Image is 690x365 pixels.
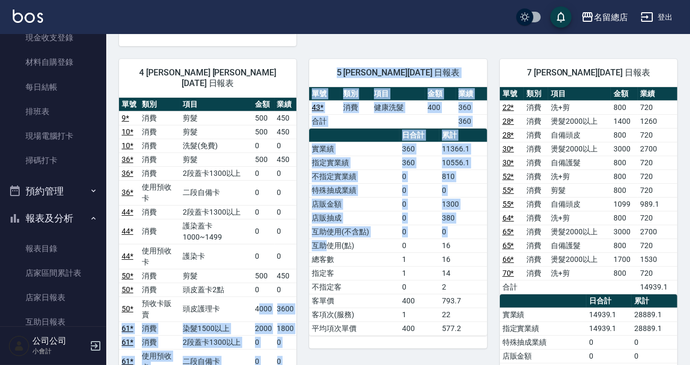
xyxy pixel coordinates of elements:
[399,321,439,335] td: 400
[275,219,297,244] td: 0
[139,205,180,219] td: 消費
[550,6,572,28] button: save
[611,252,637,266] td: 1700
[399,197,439,211] td: 0
[4,177,102,205] button: 預約管理
[309,294,399,308] td: 客單價
[439,239,487,252] td: 16
[139,283,180,296] td: 消費
[611,87,637,101] th: 金額
[275,180,297,205] td: 0
[638,183,677,197] td: 720
[309,321,399,335] td: 平均項次單價
[638,100,677,114] td: 720
[548,211,611,225] td: 洗+剪
[252,125,275,139] td: 500
[4,310,102,334] a: 互助日報表
[638,252,677,266] td: 1530
[252,98,275,112] th: 金額
[309,87,340,101] th: 單號
[500,321,586,335] td: 指定實業績
[180,296,252,321] td: 頭皮護理卡
[638,225,677,239] td: 2700
[548,266,611,280] td: 洗+剪
[425,87,456,101] th: 金額
[252,180,275,205] td: 0
[439,169,487,183] td: 810
[611,100,637,114] td: 800
[139,152,180,166] td: 消費
[4,99,102,124] a: 排班表
[524,183,548,197] td: 消費
[439,280,487,294] td: 2
[252,321,275,335] td: 2000
[309,87,487,129] table: a dense table
[275,244,297,269] td: 0
[309,156,399,169] td: 指定實業績
[275,296,297,321] td: 3600
[439,156,487,169] td: 10556.1
[8,335,30,356] img: Person
[309,211,399,225] td: 店販抽成
[180,139,252,152] td: 洗髮(免費)
[524,252,548,266] td: 消費
[309,129,487,336] table: a dense table
[524,211,548,225] td: 消費
[632,294,677,308] th: 累計
[309,197,399,211] td: 店販金額
[456,100,487,114] td: 360
[252,269,275,283] td: 500
[524,169,548,183] td: 消費
[456,114,487,128] td: 360
[252,111,275,125] td: 500
[611,225,637,239] td: 3000
[180,111,252,125] td: 剪髮
[252,205,275,219] td: 0
[252,219,275,244] td: 0
[638,87,677,101] th: 業績
[594,11,628,24] div: 名留總店
[399,280,439,294] td: 0
[439,252,487,266] td: 16
[4,148,102,173] a: 掃碼打卡
[439,142,487,156] td: 11366.1
[548,114,611,128] td: 燙髮2000以上
[32,346,87,356] p: 小會計
[180,125,252,139] td: 剪髮
[586,308,632,321] td: 14939.1
[439,129,487,142] th: 累計
[611,266,637,280] td: 800
[275,111,297,125] td: 450
[638,211,677,225] td: 720
[548,197,611,211] td: 自備頭皮
[611,183,637,197] td: 800
[180,335,252,349] td: 2段蓋卡1300以上
[4,236,102,261] a: 報表目錄
[399,211,439,225] td: 0
[4,26,102,50] a: 現金收支登錄
[399,266,439,280] td: 1
[524,114,548,128] td: 消費
[139,219,180,244] td: 消費
[275,205,297,219] td: 0
[180,205,252,219] td: 2段蓋卡1300以上
[439,308,487,321] td: 22
[275,166,297,180] td: 0
[399,129,439,142] th: 日合計
[399,252,439,266] td: 1
[632,308,677,321] td: 28889.1
[275,98,297,112] th: 業績
[252,166,275,180] td: 0
[548,252,611,266] td: 燙髮2000以上
[632,349,677,363] td: 0
[275,139,297,152] td: 0
[4,261,102,285] a: 店家區間累計表
[632,321,677,335] td: 28889.1
[611,114,637,128] td: 1400
[611,211,637,225] td: 800
[524,197,548,211] td: 消費
[638,266,677,280] td: 720
[548,169,611,183] td: 洗+剪
[611,169,637,183] td: 800
[399,156,439,169] td: 360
